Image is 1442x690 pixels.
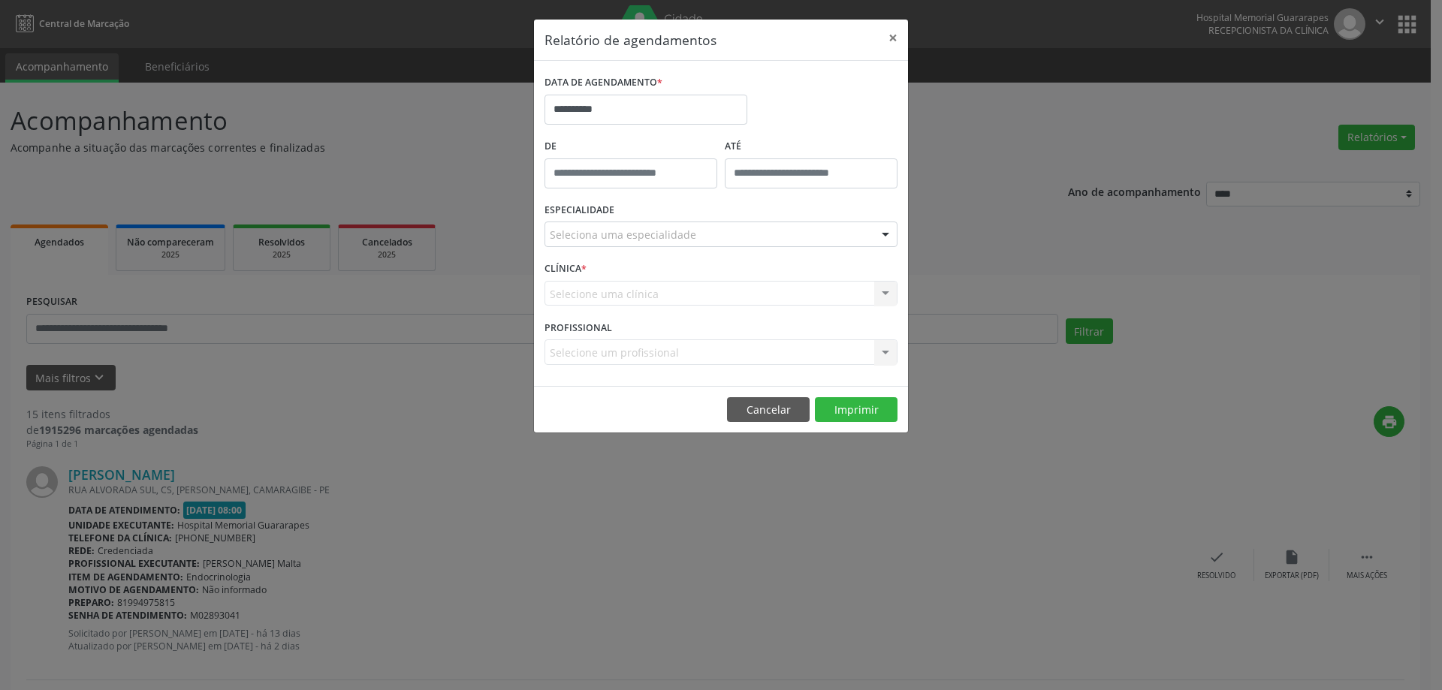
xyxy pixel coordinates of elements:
[545,71,662,95] label: DATA DE AGENDAMENTO
[545,135,717,158] label: De
[550,227,696,243] span: Seleciona uma especialidade
[725,135,897,158] label: ATÉ
[545,199,614,222] label: ESPECIALIDADE
[545,30,716,50] h5: Relatório de agendamentos
[545,316,612,339] label: PROFISSIONAL
[545,258,587,281] label: CLÍNICA
[815,397,897,423] button: Imprimir
[878,20,908,56] button: Close
[727,397,810,423] button: Cancelar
